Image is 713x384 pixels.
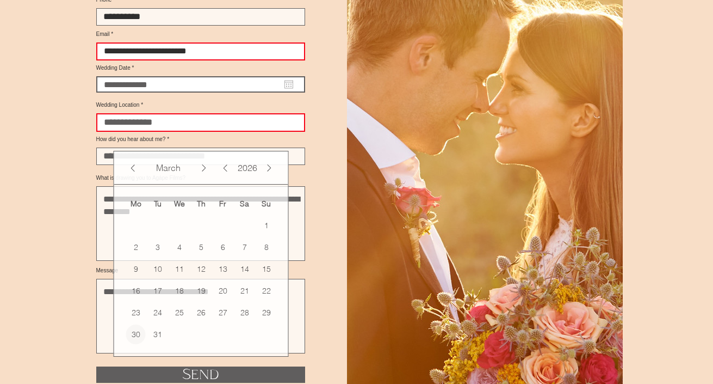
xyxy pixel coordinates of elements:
[191,259,211,279] span: 12
[234,236,256,258] td: March 7
[262,199,271,209] span: Su
[191,237,211,257] span: 5
[174,199,185,209] span: We
[234,302,256,324] td: March 28
[148,281,168,301] span: 17
[213,303,233,322] span: 27
[212,280,234,302] td: March 20
[284,80,293,89] button: Open calendar
[220,161,231,175] button: Previous Year
[235,281,255,301] span: 21
[96,268,305,273] label: Message
[139,162,199,173] div: March
[213,281,233,301] span: 20
[96,32,305,37] label: Email
[125,324,147,345] td: March 30
[231,162,264,173] button: Years, 2026 selected
[148,259,168,279] span: 10
[96,65,305,71] label: Wedding Date
[96,137,305,142] label: How did you hear about me?
[125,302,147,324] td: March 23
[190,302,212,324] td: March 26
[96,102,305,108] label: Wedding Location
[148,237,168,257] span: 3
[219,199,226,209] span: Fr
[147,280,169,302] td: March 17
[170,303,189,322] span: 25
[240,199,249,209] span: Sa
[256,280,277,302] td: March 22
[190,236,212,258] td: March 5
[234,258,256,280] td: March 14
[126,303,146,322] span: 23
[213,259,233,279] span: 13
[257,216,276,235] span: 1
[199,161,209,175] button: Next Month
[170,237,189,257] span: 4
[213,237,233,257] span: 6
[235,303,255,322] span: 28
[234,280,256,302] td: March 21
[125,236,147,258] td: March 2
[147,236,169,258] td: March 3
[147,258,169,280] td: March 10
[256,258,277,280] td: March 15
[197,199,206,209] span: Th
[125,280,147,302] td: March 16
[169,302,190,324] td: March 25
[128,161,139,175] button: Previous Month
[125,258,147,280] td: March 9
[212,236,234,258] td: March 6
[190,258,212,280] td: March 12
[256,215,277,236] td: March 1
[212,258,234,280] td: March 13
[264,161,275,175] button: Next Year
[148,325,168,344] span: 31
[191,303,211,322] span: 26
[212,302,234,324] td: March 27
[169,258,190,280] td: March 11
[147,324,169,345] td: March 31
[148,303,168,322] span: 24
[256,302,277,324] td: March 29
[190,280,212,302] td: March 19
[126,325,146,344] span: 30
[191,281,211,301] span: 19
[131,199,141,209] span: Mo
[126,237,146,257] span: 2
[170,259,189,279] span: 11
[126,259,146,279] span: 9
[169,236,190,258] td: March 4
[96,175,305,181] label: What is drawing you to Agápe Films?
[257,281,276,301] span: 22
[147,302,169,324] td: March 24
[235,259,255,279] span: 14
[126,281,146,301] span: 16
[169,280,190,302] td: March 18
[256,236,277,258] td: March 8
[257,303,276,322] span: 29
[257,259,276,279] span: 15
[154,199,162,209] span: Tu
[235,237,255,257] span: 7
[96,367,305,383] button: Send
[170,281,189,301] span: 18
[257,237,276,257] span: 8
